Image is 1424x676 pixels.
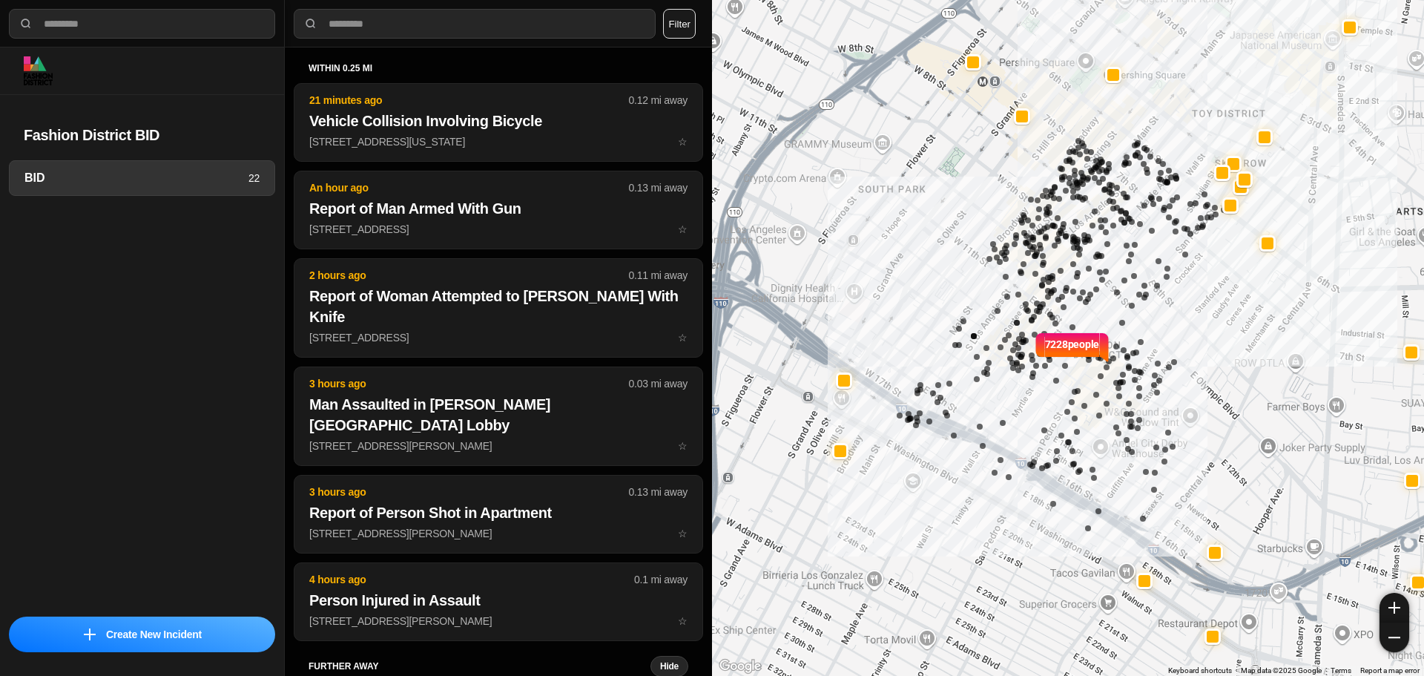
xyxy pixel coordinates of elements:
p: 21 minutes ago [309,93,629,108]
p: [STREET_ADDRESS][PERSON_NAME] [309,614,688,629]
img: Google [716,657,765,676]
p: [STREET_ADDRESS][PERSON_NAME] [309,526,688,541]
h2: Vehicle Collision Involving Bicycle [309,111,688,131]
p: An hour ago [309,180,629,195]
img: notch [1099,331,1110,364]
a: 3 hours ago0.03 mi awayMan Assaulted in [PERSON_NAME][GEOGRAPHIC_DATA] Lobby[STREET_ADDRESS][PERS... [294,439,703,452]
img: zoom-out [1388,631,1400,643]
button: 3 hours ago0.13 mi awayReport of Person Shot in Apartment[STREET_ADDRESS][PERSON_NAME]star [294,475,703,554]
span: star [678,332,688,344]
p: 3 hours ago [309,376,629,391]
p: 0.13 mi away [629,485,688,499]
button: 2 hours ago0.11 mi awayReport of Woman Attempted to [PERSON_NAME] With Knife[STREET_ADDRESS]star [294,258,703,358]
p: [STREET_ADDRESS][PERSON_NAME] [309,439,688,453]
span: star [678,223,688,235]
p: 7228 people [1045,337,1100,370]
h2: Fashion District BID [24,125,260,145]
img: zoom-in [1388,602,1400,614]
h2: Report of Person Shot in Apartment [309,502,688,523]
p: [STREET_ADDRESS][US_STATE] [309,134,688,149]
h2: Report of Man Armed With Gun [309,198,688,219]
h3: BID [24,169,248,187]
p: [STREET_ADDRESS] [309,222,688,237]
a: BID22 [9,160,275,196]
img: notch [1034,331,1045,364]
h2: Man Assaulted in [PERSON_NAME][GEOGRAPHIC_DATA] Lobby [309,394,688,436]
p: 0.13 mi away [629,180,688,195]
a: 2 hours ago0.11 mi awayReport of Woman Attempted to [PERSON_NAME] With Knife[STREET_ADDRESS]star [294,331,703,344]
p: 3 hours ago [309,485,629,499]
p: 4 hours ago [309,572,634,587]
a: Terms (opens in new tab) [1331,666,1351,675]
p: 0.12 mi away [629,93,688,108]
button: iconCreate New Incident [9,617,275,652]
a: 4 hours ago0.1 mi awayPerson Injured in Assault[STREET_ADDRESS][PERSON_NAME]star [294,614,703,627]
p: 0.11 mi away [629,268,688,283]
button: zoom-out [1379,623,1409,652]
p: 0.03 mi away [629,376,688,391]
p: Create New Incident [106,627,202,642]
a: Report a map error [1360,666,1420,675]
img: icon [84,629,96,640]
h2: Report of Woman Attempted to [PERSON_NAME] With Knife [309,286,688,327]
p: 2 hours ago [309,268,629,283]
p: [STREET_ADDRESS] [309,330,688,345]
h5: within 0.25 mi [309,62,688,74]
button: zoom-in [1379,593,1409,623]
button: 4 hours ago0.1 mi awayPerson Injured in Assault[STREET_ADDRESS][PERSON_NAME]star [294,562,703,641]
span: star [678,528,688,539]
p: 22 [248,171,260,186]
h5: further away [309,660,650,672]
button: Filter [663,9,696,39]
span: star [678,440,688,452]
button: 21 minutes ago0.12 mi awayVehicle Collision Involving Bicycle[STREET_ADDRESS][US_STATE]star [294,83,703,162]
a: 3 hours ago0.13 mi awayReport of Person Shot in Apartment[STREET_ADDRESS][PERSON_NAME]star [294,527,703,539]
span: star [678,136,688,148]
button: An hour ago0.13 mi awayReport of Man Armed With Gun[STREET_ADDRESS]star [294,171,703,249]
span: star [678,615,688,627]
span: Map data ©2025 Google [1241,666,1322,675]
button: 3 hours ago0.03 mi awayMan Assaulted in [PERSON_NAME][GEOGRAPHIC_DATA] Lobby[STREET_ADDRESS][PERS... [294,367,703,466]
img: search [19,16,33,31]
img: search [303,16,318,31]
a: An hour ago0.13 mi awayReport of Man Armed With Gun[STREET_ADDRESS]star [294,223,703,235]
p: 0.1 mi away [634,572,688,587]
a: 21 minutes ago0.12 mi awayVehicle Collision Involving Bicycle[STREET_ADDRESS][US_STATE]star [294,135,703,148]
button: Keyboard shortcuts [1168,666,1232,676]
img: logo [24,56,53,85]
a: Open this area in Google Maps (opens a new window) [716,657,765,676]
h2: Person Injured in Assault [309,590,688,611]
small: Hide [660,660,679,672]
